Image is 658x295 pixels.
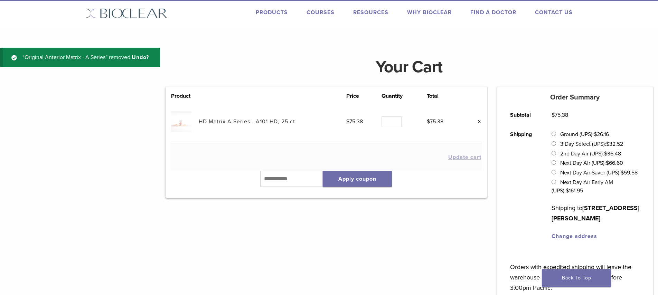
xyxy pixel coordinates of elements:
span: $ [594,131,597,138]
a: Products [256,9,288,16]
bdi: 75.38 [346,118,363,125]
bdi: 66.60 [606,160,623,166]
a: Back To Top [542,269,611,287]
th: Price [346,92,382,100]
th: Quantity [382,92,426,100]
span: $ [621,169,624,176]
h5: Order Summary [497,93,653,102]
a: Courses [307,9,335,16]
button: Update cart [448,154,481,160]
img: Bioclear [85,8,167,18]
label: Next Day Air Saver (UPS): [560,169,638,176]
a: Find A Doctor [470,9,516,16]
a: Resources [353,9,388,16]
label: Next Day Air (UPS): [560,160,623,166]
a: Undo? [132,54,149,61]
button: Apply coupon [323,171,392,187]
th: Total [427,92,462,100]
span: $ [566,187,569,194]
bdi: 36.48 [604,150,621,157]
p: Shipping to . [552,203,640,223]
bdi: 161.95 [566,187,583,194]
a: Remove this item [472,117,481,126]
h1: Your Cart [160,59,658,75]
a: Why Bioclear [407,9,452,16]
strong: [STREET_ADDRESS][PERSON_NAME] [552,204,639,222]
label: 2nd Day Air (UPS): [560,150,621,157]
bdi: 75.38 [427,118,443,125]
bdi: 26.16 [594,131,609,138]
a: Contact Us [535,9,573,16]
a: HD Matrix A Series - A101 HD, 25 ct [199,118,295,125]
bdi: 59.58 [621,169,638,176]
bdi: 75.38 [552,112,568,118]
th: Shipping [502,125,544,246]
span: $ [606,160,609,166]
span: $ [606,141,609,147]
span: $ [552,112,555,118]
a: Change address [552,233,597,240]
label: Ground (UPS): [560,131,609,138]
label: 3 Day Select (UPS): [560,141,623,147]
th: Subtotal [502,105,544,125]
span: $ [346,118,349,125]
th: Product [171,92,199,100]
bdi: 32.52 [606,141,623,147]
span: $ [604,150,607,157]
img: HD Matrix A Series - A101 HD, 25 ct [171,111,191,132]
label: Next Day Air Early AM (UPS): [552,179,613,194]
span: $ [427,118,430,125]
p: Orders with expedited shipping will leave the warehouse same day if completed before 3:00pm Pacific. [510,251,640,293]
